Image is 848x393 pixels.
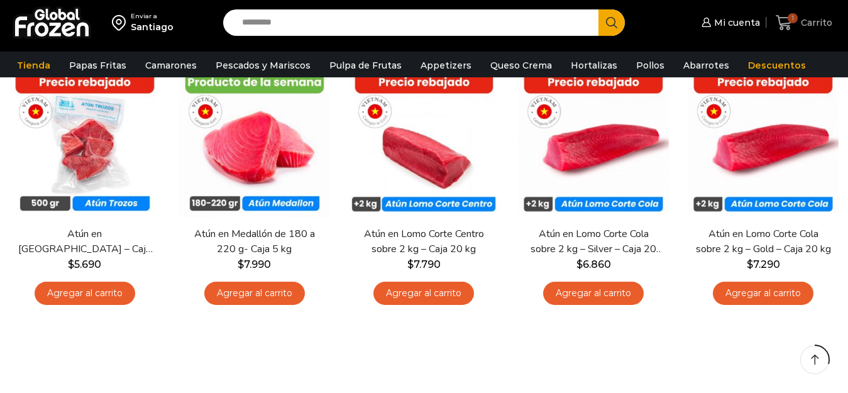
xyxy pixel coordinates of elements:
a: Tienda [11,53,57,77]
a: Atún en Lomo Corte Cola sobre 2 kg – Silver – Caja 20 kg [526,227,661,256]
bdi: 7.990 [238,258,271,270]
span: 1 [788,13,798,23]
span: $ [238,258,244,270]
span: Mi cuenta [711,16,760,29]
span: $ [747,258,753,270]
a: Abarrotes [677,53,735,77]
a: Atún en Medallón de 180 a 220 g- Caja 5 kg [187,227,322,256]
span: Carrito [798,16,832,29]
span: $ [576,258,583,270]
a: Pescados y Mariscos [209,53,317,77]
a: Queso Crema [484,53,558,77]
a: Appetizers [414,53,478,77]
button: Search button [598,9,625,36]
a: Agregar al carrito: “Atún en Lomo Corte Cola sobre 2 kg - Silver - Caja 20 kg” [543,282,644,305]
span: $ [407,258,414,270]
a: Agregar al carrito: “Atún en Lomo Corte Centro sobre 2 kg - Caja 20 kg” [373,282,474,305]
a: Camarones [139,53,203,77]
div: Enviar a [131,12,173,21]
a: Atún en Lomo Corte Centro sobre 2 kg – Caja 20 kg [356,227,492,256]
div: Santiago [131,21,173,33]
bdi: 7.790 [407,258,441,270]
img: address-field-icon.svg [112,12,131,33]
a: Pollos [630,53,671,77]
span: $ [68,258,74,270]
a: Papas Fritas [63,53,133,77]
a: Hortalizas [564,53,624,77]
a: Agregar al carrito: “Atún en Medallón de 180 a 220 g- Caja 5 kg” [204,282,305,305]
a: Agregar al carrito: “Atún en Lomo Corte Cola sobre 2 kg - Gold – Caja 20 kg” [713,282,813,305]
bdi: 6.860 [576,258,611,270]
a: Agregar al carrito: “Atún en Trozos - Caja 10 kg” [35,282,135,305]
a: Descuentos [742,53,812,77]
bdi: 7.290 [747,258,780,270]
a: Atún en Lomo Corte Cola sobre 2 kg – Gold – Caja 20 kg [695,227,831,256]
a: Pulpa de Frutas [323,53,408,77]
a: Mi cuenta [698,10,760,35]
a: Atún en [GEOGRAPHIC_DATA] – Caja 10 kg [17,227,153,256]
a: 1 Carrito [773,8,835,38]
bdi: 5.690 [68,258,101,270]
